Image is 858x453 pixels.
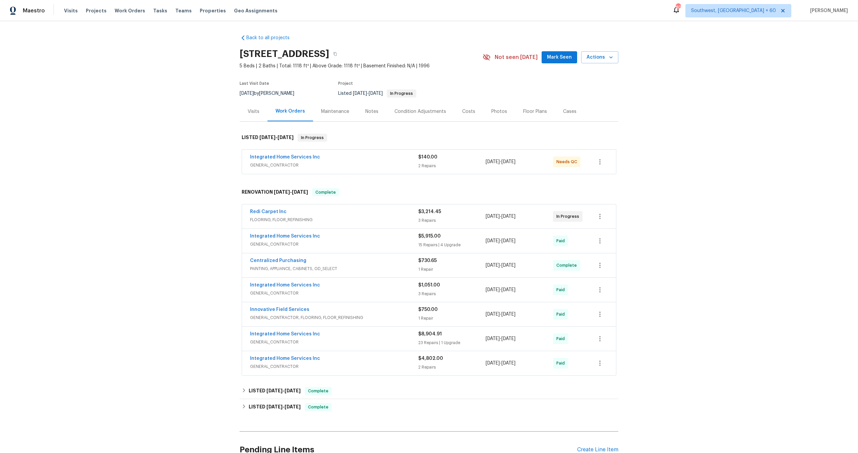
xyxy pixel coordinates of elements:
[250,339,418,345] span: GENERAL_CONTRACTOR
[556,213,582,220] span: In Progress
[250,162,418,169] span: GENERAL_CONTRACTOR
[240,51,329,57] h2: [STREET_ADDRESS]
[418,209,441,214] span: $3,214.45
[495,54,538,61] span: Not seen [DATE]
[240,182,618,203] div: RENOVATION [DATE]-[DATE]Complete
[242,188,308,196] h6: RENOVATION
[486,214,500,219] span: [DATE]
[250,265,418,272] span: PAINTING, APPLIANCE, CABINETS, OD_SELECT
[418,339,486,346] div: 23 Repairs | 1 Upgrade
[486,287,500,292] span: [DATE]
[250,209,287,214] a: Redi Carpet Inc
[298,134,326,141] span: In Progress
[250,332,320,336] a: Integrated Home Services Inc
[266,404,283,409] span: [DATE]
[418,364,486,371] div: 2 Repairs
[153,8,167,13] span: Tasks
[556,335,567,342] span: Paid
[353,91,383,96] span: -
[369,91,383,96] span: [DATE]
[563,108,576,115] div: Cases
[250,258,306,263] a: Centralized Purchasing
[259,135,275,140] span: [DATE]
[250,290,418,297] span: GENERAL_CONTRACTOR
[556,262,579,269] span: Complete
[242,134,294,142] h6: LISTED
[486,262,515,269] span: -
[556,360,567,367] span: Paid
[691,7,776,14] span: Southwest, [GEOGRAPHIC_DATA] + 60
[353,91,367,96] span: [DATE]
[501,214,515,219] span: [DATE]
[249,387,301,395] h6: LISTED
[501,287,515,292] span: [DATE]
[274,190,308,194] span: -
[365,108,378,115] div: Notes
[556,286,567,293] span: Paid
[86,7,107,14] span: Projects
[523,108,547,115] div: Floor Plans
[278,135,294,140] span: [DATE]
[486,336,500,341] span: [DATE]
[115,7,145,14] span: Work Orders
[418,315,486,322] div: 1 Repair
[501,336,515,341] span: [DATE]
[418,307,438,312] span: $750.00
[248,108,259,115] div: Visits
[418,155,437,159] span: $140.00
[418,290,486,297] div: 3 Repairs
[676,4,680,11] div: 804
[250,216,418,223] span: FLOORING, FLOOR_REFINISHING
[486,159,500,164] span: [DATE]
[274,190,290,194] span: [DATE]
[329,48,341,60] button: Copy Address
[266,404,301,409] span: -
[250,234,320,239] a: Integrated Home Services Inc
[305,388,331,394] span: Complete
[250,155,320,159] a: Integrated Home Services Inc
[234,7,278,14] span: Geo Assignments
[486,263,500,268] span: [DATE]
[581,51,618,64] button: Actions
[547,53,572,62] span: Mark Seen
[418,217,486,224] div: 3 Repairs
[501,239,515,243] span: [DATE]
[240,89,302,98] div: by [PERSON_NAME]
[486,335,515,342] span: -
[266,388,301,393] span: -
[491,108,507,115] div: Photos
[259,135,294,140] span: -
[313,189,339,196] span: Complete
[418,242,486,248] div: 15 Repairs | 4 Upgrade
[556,311,567,318] span: Paid
[338,81,353,85] span: Project
[807,7,848,14] span: [PERSON_NAME]
[285,388,301,393] span: [DATE]
[462,108,475,115] div: Costs
[250,283,320,287] a: Integrated Home Services Inc
[587,53,613,62] span: Actions
[250,363,418,370] span: GENERAL_CONTRACTOR
[250,307,309,312] a: Innovative Field Services
[266,388,283,393] span: [DATE]
[250,356,320,361] a: Integrated Home Services Inc
[501,361,515,366] span: [DATE]
[250,314,418,321] span: GENERAL_CONTRACTOR, FLOORING, FLOOR_REFINISHING
[501,263,515,268] span: [DATE]
[175,7,192,14] span: Teams
[418,356,443,361] span: $4,802.00
[250,241,418,248] span: GENERAL_CONTRACTOR
[240,399,618,415] div: LISTED [DATE]-[DATE]Complete
[240,91,254,96] span: [DATE]
[486,238,515,244] span: -
[240,383,618,399] div: LISTED [DATE]-[DATE]Complete
[556,238,567,244] span: Paid
[240,35,304,41] a: Back to all projects
[23,7,45,14] span: Maestro
[240,63,483,69] span: 5 Beds | 2 Baths | Total: 1118 ft² | Above Grade: 1118 ft² | Basement Finished: N/A | 1996
[486,286,515,293] span: -
[321,108,349,115] div: Maintenance
[249,403,301,411] h6: LISTED
[486,360,515,367] span: -
[486,213,515,220] span: -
